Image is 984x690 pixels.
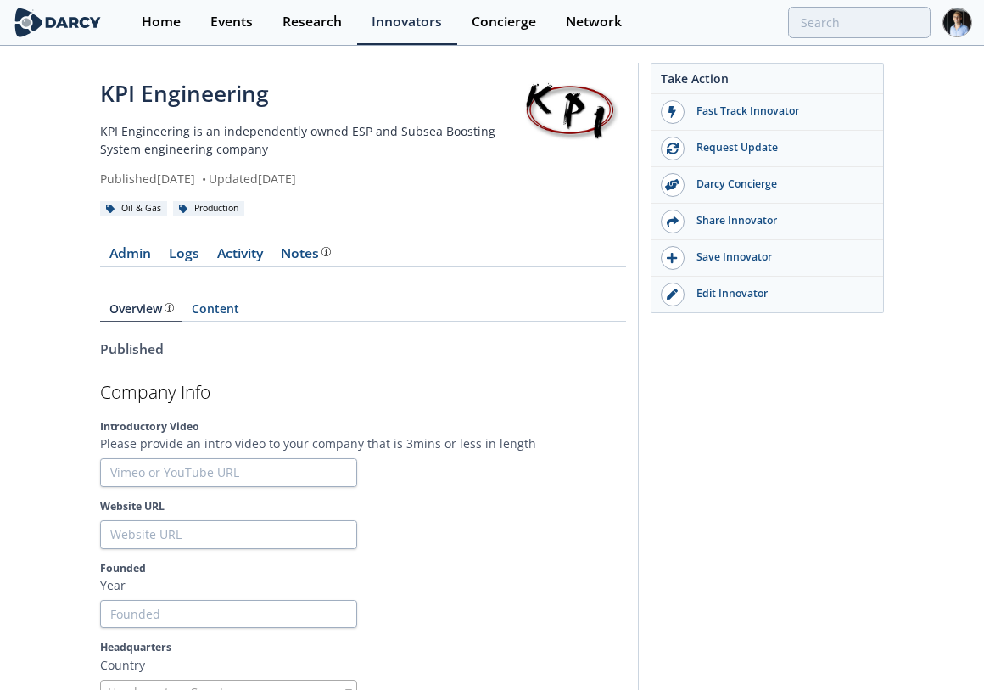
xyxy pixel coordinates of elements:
[100,384,626,401] h2: Company Info
[100,419,626,435] label: Introductory Video
[271,247,339,267] a: Notes
[566,15,622,29] div: Network
[942,8,972,37] img: Profile
[372,15,442,29] div: Innovators
[182,303,248,322] a: Content
[100,640,626,655] label: Headquarters
[100,499,626,514] label: Website URL
[142,15,181,29] div: Home
[472,15,536,29] div: Concierge
[159,247,208,267] a: Logs
[913,622,967,673] iframe: chat widget
[100,600,357,629] input: Founded
[100,656,626,674] p: Country
[685,250,875,265] div: Save Innovator
[685,104,875,119] div: Fast Track Innovator
[651,240,883,277] button: Save Innovator
[100,561,626,576] label: Founded
[100,303,182,322] a: Overview
[685,177,875,192] div: Darcy Concierge
[685,286,875,301] div: Edit Innovator
[12,8,103,37] img: logo-wide.svg
[100,201,167,216] div: Oil & Gas
[282,15,342,29] div: Research
[210,15,253,29] div: Events
[100,576,626,594] p: Year
[100,435,626,452] p: Please provide an intro video to your company that is 3mins or less in length
[651,70,883,94] div: Take Action
[173,201,244,216] div: Production
[651,277,883,312] a: Edit Innovator
[100,170,519,188] div: Published [DATE] Updated [DATE]
[100,339,626,360] div: Published
[208,247,271,267] a: Activity
[100,247,159,267] a: Admin
[685,213,875,228] div: Share Innovator
[100,520,357,549] input: Website URL
[100,122,519,158] p: KPI Engineering is an independently owned ESP and Subsea Boosting System engineering company
[100,77,519,110] div: KPI Engineering
[788,7,931,38] input: Advanced Search
[109,303,174,315] div: Overview
[321,247,331,256] img: information.svg
[685,140,875,155] div: Request Update
[100,458,357,487] input: Vimeo or YouTube URL
[198,171,209,187] span: •
[281,247,331,261] div: Notes
[165,303,174,312] img: information.svg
